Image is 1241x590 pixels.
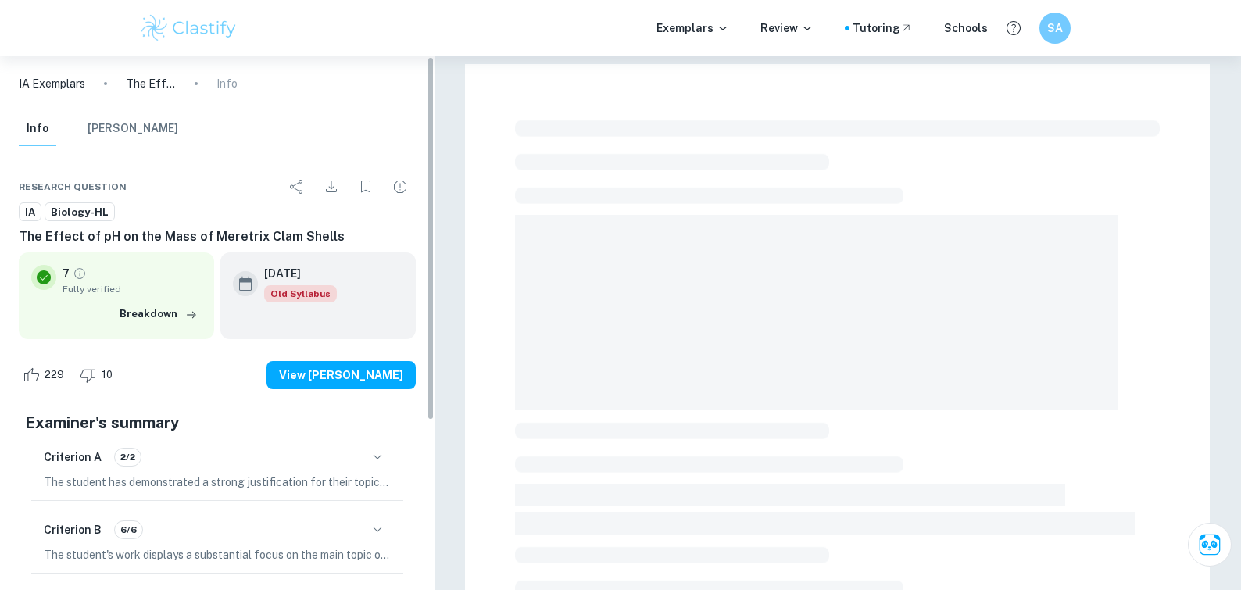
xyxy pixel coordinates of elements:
[264,285,337,302] div: Starting from the May 2025 session, the Biology IA requirements have changed. It's OK to refer to...
[93,367,121,383] span: 10
[264,265,324,282] h6: [DATE]
[216,75,238,92] p: Info
[63,282,202,296] span: Fully verified
[19,75,85,92] a: IA Exemplars
[19,227,416,246] h6: The Effect of pH on the Mass of Meretrix Clam Shells
[19,112,56,146] button: Info
[45,205,114,220] span: Biology-HL
[20,205,41,220] span: IA
[1000,15,1027,41] button: Help and Feedback
[350,171,381,202] div: Bookmark
[25,411,409,434] h5: Examiner's summary
[116,302,202,326] button: Breakdown
[76,363,121,388] div: Dislike
[281,171,313,202] div: Share
[45,202,115,222] a: Biology-HL
[316,171,347,202] div: Download
[44,474,391,491] p: The student has demonstrated a strong justification for their topic choice and research question,...
[139,13,238,44] img: Clastify logo
[656,20,729,37] p: Exemplars
[115,523,142,537] span: 6/6
[19,363,73,388] div: Like
[63,265,70,282] p: 7
[44,449,102,466] h6: Criterion A
[115,450,141,464] span: 2/2
[760,20,814,37] p: Review
[88,112,178,146] button: [PERSON_NAME]
[266,361,416,389] button: View [PERSON_NAME]
[73,266,87,281] a: Grade fully verified
[36,367,73,383] span: 229
[853,20,913,37] a: Tutoring
[1188,523,1232,567] button: Ask Clai
[264,285,337,302] span: Old Syllabus
[384,171,416,202] div: Report issue
[1039,13,1071,44] button: SA
[126,75,176,92] p: The Effect of pH on the Mass of Meretrix Clam Shells
[1046,20,1064,37] h6: SA
[19,180,127,194] span: Research question
[19,202,41,222] a: IA
[44,521,102,538] h6: Criterion B
[944,20,988,37] a: Schools
[44,546,391,563] p: The student's work displays a substantial focus on the main topic of the research by indicating t...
